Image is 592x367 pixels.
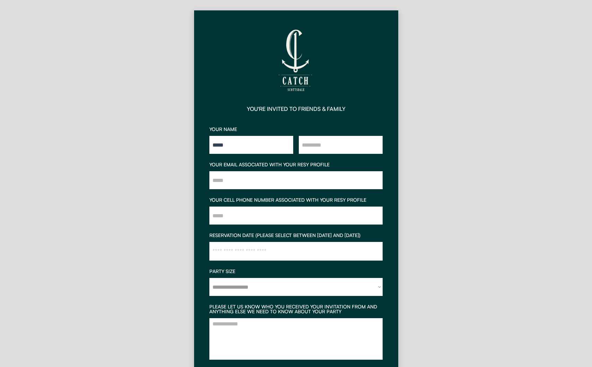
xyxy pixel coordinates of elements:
div: PARTY SIZE [209,269,383,274]
div: RESERVATION DATE (PLEASE SELECT BETWEEN [DATE] AND [DATE]) [209,233,383,238]
div: YOUR EMAIL ASSOCIATED WITH YOUR RESY PROFILE [209,162,383,167]
div: YOU'RE INVITED TO FRIENDS & FAMILY [247,106,346,112]
div: PLEASE LET US KNOW WHO YOU RECEIVED YOUR INVITATION FROM AND ANYTHING ELSE WE NEED TO KNOW ABOUT ... [209,304,383,314]
div: YOUR CELL PHONE NUMBER ASSOCIATED WITH YOUR RESY PROFILE [209,198,383,202]
div: YOUR NAME [209,127,383,132]
img: CATCH%20SCOTTSDALE_Logo%20Only.png [261,26,331,95]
